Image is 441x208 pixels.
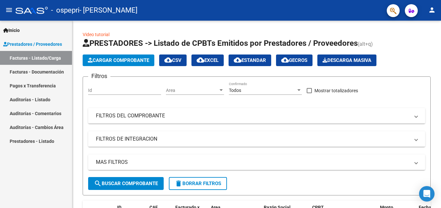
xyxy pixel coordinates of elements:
app-download-masive: Descarga masiva de comprobantes (adjuntos) [317,54,376,66]
span: PRESTADORES -> Listado de CPBTs Emitidos por Prestadores / Proveedores [83,39,358,48]
span: Borrar Filtros [175,181,221,186]
span: Prestadores / Proveedores [3,41,62,48]
mat-icon: cloud_download [197,56,204,64]
a: Video tutorial [83,32,109,37]
span: Inicio [3,27,20,34]
span: - [PERSON_NAME] [79,3,138,17]
mat-panel-title: MAS FILTROS [96,159,410,166]
button: Gecros [276,54,313,66]
div: Open Intercom Messenger [419,186,435,202]
mat-panel-title: FILTROS DEL COMPROBANTE [96,112,410,119]
span: CSV [164,57,181,63]
mat-icon: cloud_download [164,56,172,64]
mat-expansion-panel-header: FILTROS DE INTEGRACION [88,131,425,147]
span: EXCEL [197,57,219,63]
mat-icon: cloud_download [234,56,241,64]
span: Descarga Masiva [323,57,371,63]
mat-icon: person [428,6,436,14]
button: CSV [159,54,187,66]
button: Buscar Comprobante [88,177,164,190]
span: Mostrar totalizadores [314,87,358,94]
button: EXCEL [191,54,224,66]
span: Area [166,88,218,93]
h3: Filtros [88,72,110,81]
span: Cargar Comprobante [88,57,149,63]
mat-icon: delete [175,180,182,187]
span: - ospepri [51,3,79,17]
span: Todos [229,88,241,93]
span: (alt+q) [358,41,373,47]
button: Cargar Comprobante [83,54,154,66]
span: Estandar [234,57,266,63]
mat-icon: menu [5,6,13,14]
mat-expansion-panel-header: MAS FILTROS [88,154,425,170]
button: Estandar [229,54,271,66]
button: Descarga Masiva [317,54,376,66]
span: Gecros [281,57,307,63]
mat-expansion-panel-header: FILTROS DEL COMPROBANTE [88,108,425,124]
button: Borrar Filtros [169,177,227,190]
mat-icon: cloud_download [281,56,289,64]
span: Buscar Comprobante [94,181,158,186]
mat-panel-title: FILTROS DE INTEGRACION [96,135,410,143]
mat-icon: search [94,180,102,187]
